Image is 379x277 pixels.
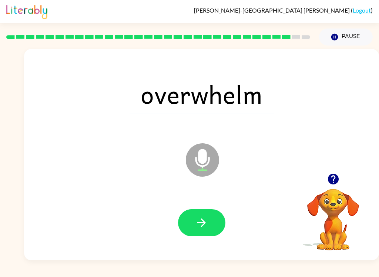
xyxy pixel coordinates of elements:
[353,7,371,14] a: Logout
[130,75,274,113] span: overwhelm
[6,3,47,19] img: Literably
[319,29,373,46] button: Pause
[296,177,370,251] video: Your browser must support playing .mp4 files to use Literably. Please try using another browser.
[194,7,351,14] span: [PERSON_NAME]-[GEOGRAPHIC_DATA] [PERSON_NAME]
[194,7,373,14] div: ( )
